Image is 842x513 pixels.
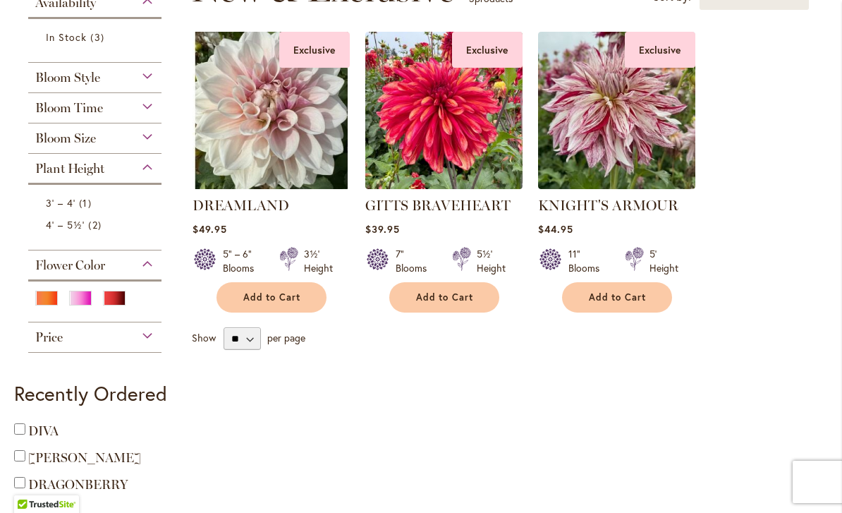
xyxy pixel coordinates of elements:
[193,179,350,192] a: DREAMLAND Exclusive
[452,32,523,68] div: Exclusive
[46,217,147,232] a: 4' – 5½' 2
[46,218,85,231] span: 4' – 5½'
[223,247,262,275] div: 5" – 6" Blooms
[267,331,305,344] span: per page
[28,477,128,493] a: DRAGONBERRY
[35,131,96,146] span: Bloom Size
[90,30,107,44] span: 3
[28,450,141,466] a: [PERSON_NAME]
[279,32,350,68] div: Exclusive
[35,258,105,273] span: Flower Color
[243,291,301,303] span: Add to Cart
[14,380,167,406] strong: Recently Ordered
[193,32,350,189] img: DREAMLAND
[365,32,523,189] img: GITTS BRAVEHEART
[589,291,647,303] span: Add to Cart
[46,30,147,44] a: In Stock 3
[35,161,104,176] span: Plant Height
[11,463,50,502] iframe: Launch Accessibility Center
[538,179,695,192] a: KNIGHTS ARMOUR Exclusive
[304,247,333,275] div: 3½' Height
[35,330,63,345] span: Price
[389,282,499,313] button: Add to Cart
[193,197,289,214] a: DREAMLAND
[568,247,608,275] div: 11" Blooms
[35,100,103,116] span: Bloom Time
[192,331,216,344] span: Show
[477,247,506,275] div: 5½' Height
[562,282,672,313] button: Add to Cart
[28,423,59,439] a: DIVA
[625,32,695,68] div: Exclusive
[416,291,474,303] span: Add to Cart
[46,196,75,210] span: 3' – 4'
[365,197,511,214] a: GITTS BRAVEHEART
[46,195,147,210] a: 3' – 4' 1
[88,217,104,232] span: 2
[216,282,327,313] button: Add to Cart
[365,222,400,236] span: $39.95
[35,70,100,85] span: Bloom Style
[538,197,678,214] a: KNIGHT'S ARMOUR
[79,195,94,210] span: 1
[396,247,435,275] div: 7" Blooms
[538,222,573,236] span: $44.95
[193,222,227,236] span: $49.95
[46,30,87,44] span: In Stock
[649,247,678,275] div: 5' Height
[365,179,523,192] a: GITTS BRAVEHEART Exclusive
[538,32,695,189] img: KNIGHTS ARMOUR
